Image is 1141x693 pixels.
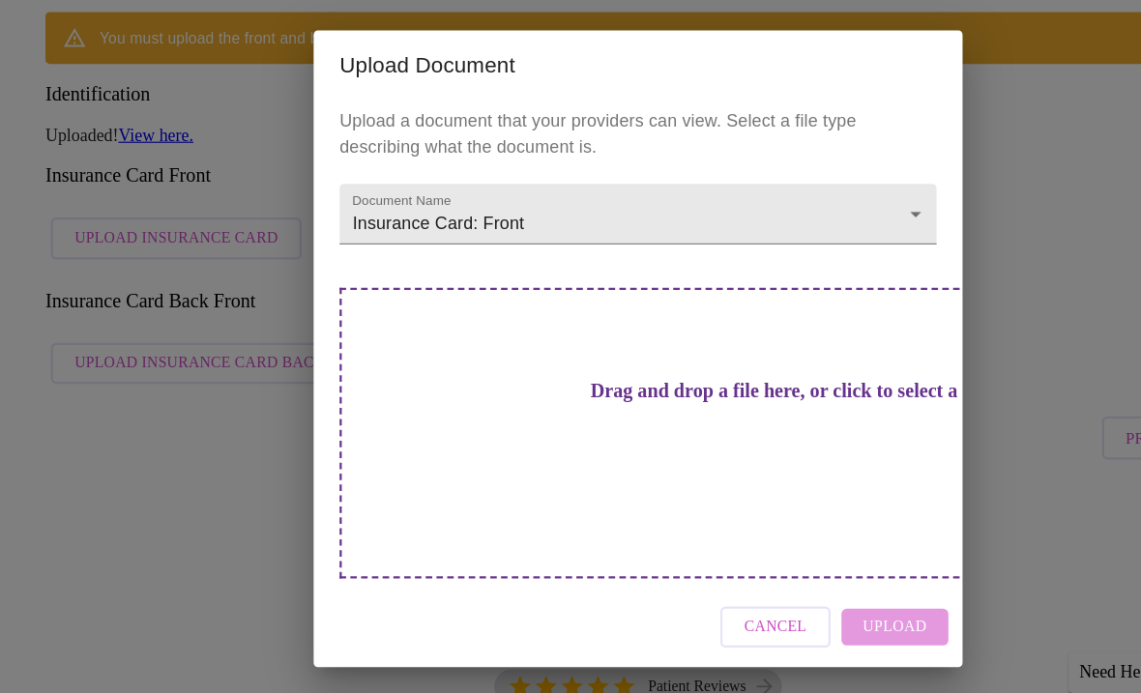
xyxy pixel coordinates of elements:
[644,577,743,615] button: Cancel
[665,584,721,608] span: Cancel
[304,199,837,253] div: Insurance Card: Front
[304,77,837,108] h2: Upload Document
[439,374,973,394] h3: Drag and drop a file here, or click to select a file
[304,131,837,178] p: Upload a document that your providers can view. Select a file type describing what the document is.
